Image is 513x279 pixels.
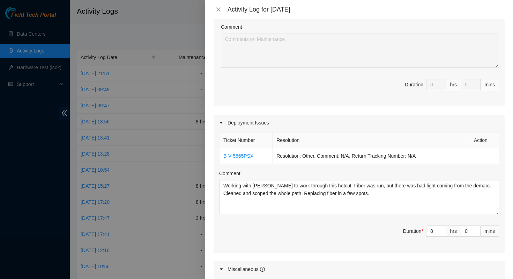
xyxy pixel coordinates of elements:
[273,133,470,148] th: Resolution
[273,148,470,164] td: Resolution: Other, Comment: N/A, Return Tracking Number: N/A
[481,79,499,90] div: mins
[219,180,499,214] textarea: Comment
[228,265,265,273] div: Miscellaneous
[214,115,505,131] div: Deployment Issues
[228,6,505,13] div: Activity Log for [DATE]
[220,133,273,148] th: Ticket Number
[446,79,461,90] div: hrs
[214,261,505,277] div: Miscellaneous info-circle
[481,226,499,237] div: mins
[219,170,240,177] label: Comment
[446,226,461,237] div: hrs
[216,7,221,12] span: close
[219,267,223,271] span: caret-right
[405,81,423,88] div: Duration
[219,121,223,125] span: caret-right
[221,23,242,31] label: Comment
[223,153,253,159] a: B-V-5865PSX
[221,34,499,68] textarea: Comment
[260,267,265,272] span: info-circle
[403,227,423,235] div: Duration
[470,133,499,148] th: Action
[214,6,223,13] button: Close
